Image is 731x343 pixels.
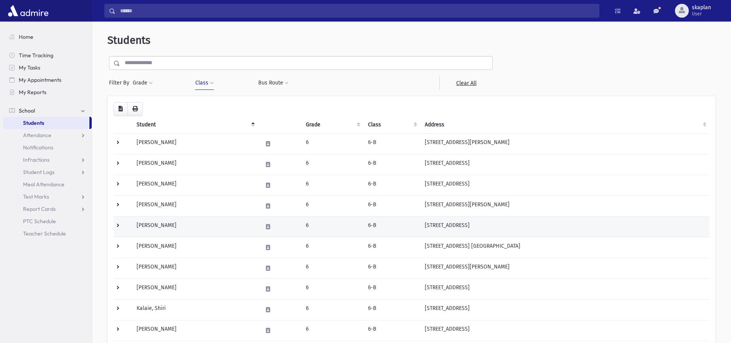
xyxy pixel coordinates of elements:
td: 6 [301,196,363,216]
span: School [19,107,35,114]
td: [STREET_ADDRESS] [420,175,710,196]
td: [PERSON_NAME] [132,175,258,196]
td: [STREET_ADDRESS] [GEOGRAPHIC_DATA] [420,237,710,258]
button: Print [127,102,143,116]
td: 6-B [363,237,420,258]
button: CSV [114,102,128,116]
a: Home [3,31,92,43]
a: Notifications [3,141,92,154]
span: PTC Schedule [23,218,56,225]
td: [STREET_ADDRESS] [420,320,710,341]
a: Teacher Schedule [3,227,92,240]
td: [STREET_ADDRESS] [420,154,710,175]
span: My Reports [19,89,46,96]
td: 6 [301,237,363,258]
a: My Tasks [3,61,92,74]
td: [PERSON_NAME] [132,133,258,154]
td: 6 [301,278,363,299]
th: Address: activate to sort column ascending [420,116,710,134]
span: Notifications [23,144,53,151]
td: [STREET_ADDRESS] [420,299,710,320]
td: Kalaie, Shiri [132,299,258,320]
span: Home [19,33,33,40]
th: Grade: activate to sort column ascending [301,116,363,134]
td: 6-B [363,278,420,299]
a: Infractions [3,154,92,166]
button: Class [195,76,214,90]
a: School [3,104,92,117]
span: Students [107,34,150,46]
span: Students [23,119,44,126]
td: 6 [301,258,363,278]
a: Meal Attendance [3,178,92,191]
button: Grade [132,76,153,90]
td: 6 [301,216,363,237]
span: Time Tracking [19,52,53,59]
span: User [692,11,711,17]
td: 6-B [363,196,420,216]
span: My Appointments [19,76,61,83]
a: PTC Schedule [3,215,92,227]
td: [PERSON_NAME] [132,216,258,237]
span: Infractions [23,156,50,163]
td: [PERSON_NAME] [132,320,258,341]
td: [STREET_ADDRESS] [420,216,710,237]
td: 6 [301,299,363,320]
span: Test Marks [23,193,49,200]
td: 6-B [363,133,420,154]
td: 6 [301,320,363,341]
span: Teacher Schedule [23,230,66,237]
a: Time Tracking [3,49,92,61]
a: Attendance [3,129,92,141]
a: My Reports [3,86,92,98]
span: skaplan [692,5,711,11]
td: 6-B [363,216,420,237]
td: 6-B [363,299,420,320]
td: 6-B [363,258,420,278]
td: 6 [301,133,363,154]
td: [PERSON_NAME] [132,196,258,216]
a: Student Logs [3,166,92,178]
td: [PERSON_NAME] [132,278,258,299]
td: [STREET_ADDRESS][PERSON_NAME] [420,258,710,278]
span: My Tasks [19,64,40,71]
td: [PERSON_NAME] [132,154,258,175]
td: 6-B [363,154,420,175]
span: Filter By [109,79,132,87]
td: [STREET_ADDRESS][PERSON_NAME] [420,196,710,216]
img: AdmirePro [6,3,50,18]
button: Bus Route [258,76,289,90]
td: [PERSON_NAME] [132,258,258,278]
a: Clear All [439,76,493,90]
span: Report Cards [23,205,56,212]
td: [PERSON_NAME] [132,237,258,258]
td: 6-B [363,175,420,196]
a: Report Cards [3,203,92,215]
td: [STREET_ADDRESS][PERSON_NAME] [420,133,710,154]
a: Test Marks [3,191,92,203]
a: Students [3,117,89,129]
th: Student: activate to sort column descending [132,116,258,134]
th: Class: activate to sort column ascending [363,116,420,134]
input: Search [116,4,599,18]
td: 6-B [363,320,420,341]
td: 6 [301,175,363,196]
span: Student Logs [23,169,54,176]
td: [STREET_ADDRESS] [420,278,710,299]
span: Attendance [23,132,51,139]
td: 6 [301,154,363,175]
a: My Appointments [3,74,92,86]
span: Meal Attendance [23,181,64,188]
